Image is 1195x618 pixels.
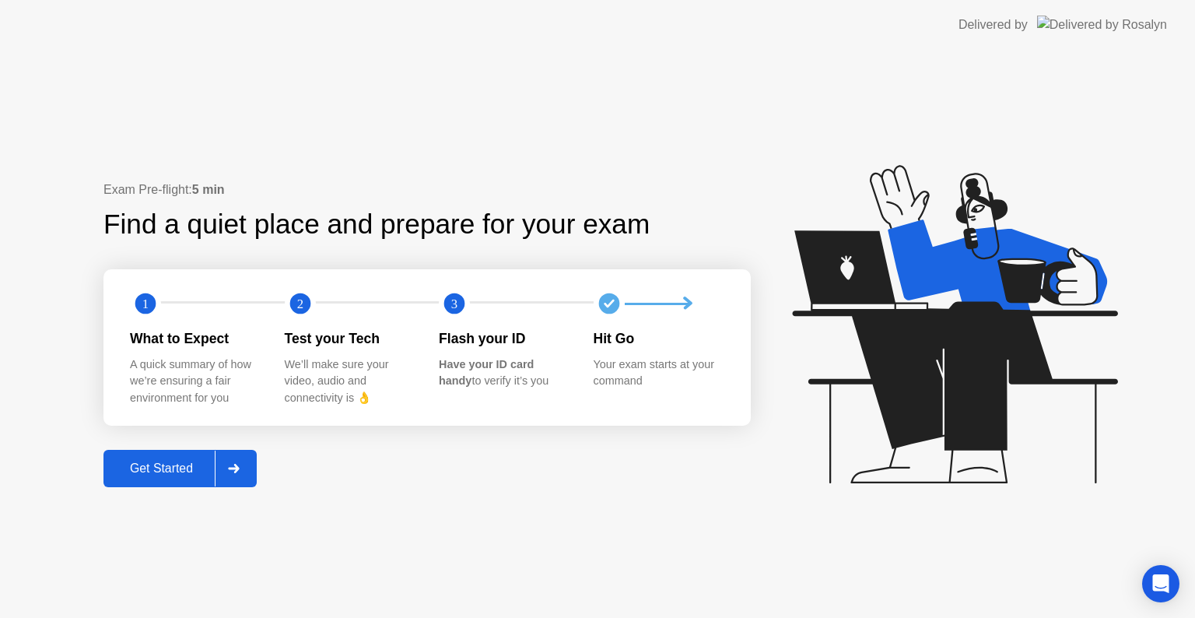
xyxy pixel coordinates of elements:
text: 3 [451,297,457,311]
div: Hit Go [594,328,724,349]
div: A quick summary of how we’re ensuring a fair environment for you [130,356,260,407]
b: 5 min [192,183,225,196]
div: Delivered by [958,16,1028,34]
div: Exam Pre-flight: [103,181,751,199]
div: Open Intercom Messenger [1142,565,1179,602]
img: Delivered by Rosalyn [1037,16,1167,33]
div: Test your Tech [285,328,415,349]
div: What to Expect [130,328,260,349]
div: Your exam starts at your command [594,356,724,390]
div: Get Started [108,462,215,476]
div: Flash your ID [439,328,569,349]
button: Get Started [103,450,257,487]
div: We’ll make sure your video, audio and connectivity is 👌 [285,356,415,407]
b: Have your ID card handy [439,358,534,388]
div: Find a quiet place and prepare for your exam [103,204,652,245]
text: 2 [296,297,303,311]
div: to verify it’s you [439,356,569,390]
text: 1 [142,297,149,311]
